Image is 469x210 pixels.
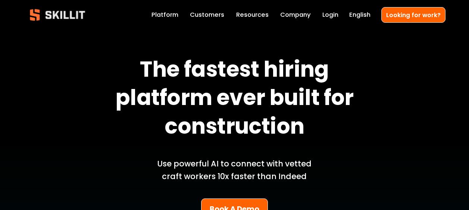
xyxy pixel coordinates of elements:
[280,10,311,20] a: Company
[190,10,224,20] a: Customers
[349,10,370,20] div: language picker
[322,10,338,20] a: Login
[115,53,358,147] strong: The fastest hiring platform ever built for construction
[236,10,269,20] a: folder dropdown
[151,10,178,20] a: Platform
[236,10,269,20] span: Resources
[349,10,370,20] span: English
[24,4,91,26] img: Skillit
[381,7,445,22] a: Looking for work?
[148,157,321,182] p: Use powerful AI to connect with vetted craft workers 10x faster than Indeed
